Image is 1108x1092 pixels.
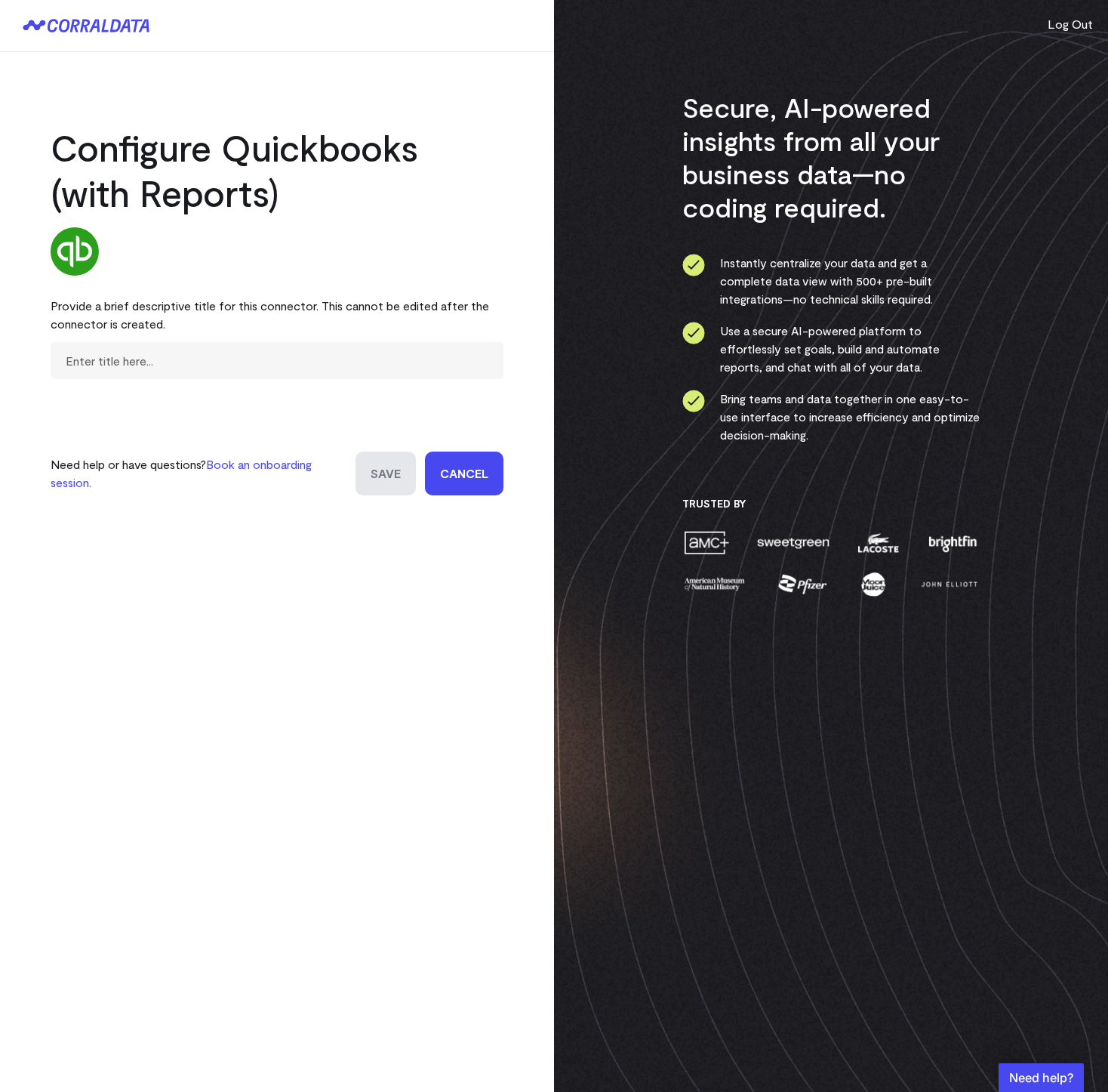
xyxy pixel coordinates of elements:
img: lacoste-7a6b0538.png [856,529,900,556]
h3: Secure, AI-powered insights from all your business data—no coding required. [682,91,980,224]
h3: Trusted By [682,497,980,511]
img: pfizer-e137f5fc.png [777,571,829,597]
li: Instantly centralize your data and get a complete data view with 500+ pre-built integrations—no t... [682,254,980,308]
img: ico-check-circle-4b19435c.svg [682,390,705,412]
img: brightfin-a251e171.png [925,529,980,556]
img: moon-juice-c312e729.png [858,571,888,597]
img: amnh-5afada46.png [682,571,747,597]
img: john-elliott-25751c40.png [919,571,980,597]
button: Log Out [1048,15,1093,33]
div: Provide a brief descriptive title for this connector. This cannot be edited after the connector i... [51,288,503,342]
li: Bring teams and data together in one easy-to-use interface to increase efficiency and optimize de... [682,390,980,444]
p: Need help or have questions? [51,455,346,492]
input: Save [355,452,416,495]
h2: Configure Quickbooks (with Reports) [51,125,503,215]
img: ico-check-circle-4b19435c.svg [682,254,705,276]
img: ico-check-circle-4b19435c.svg [682,322,705,344]
img: sweetgreen-1d1fb32c.png [756,529,831,556]
img: quickbooks-67797952.svg [51,227,99,276]
a: Cancel [425,452,503,495]
img: amc-0b11a8f1.png [682,529,731,556]
li: Use a secure AI-powered platform to effortlessly set goals, build and automate reports, and chat ... [682,322,980,376]
input: Enter title here... [51,342,503,379]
